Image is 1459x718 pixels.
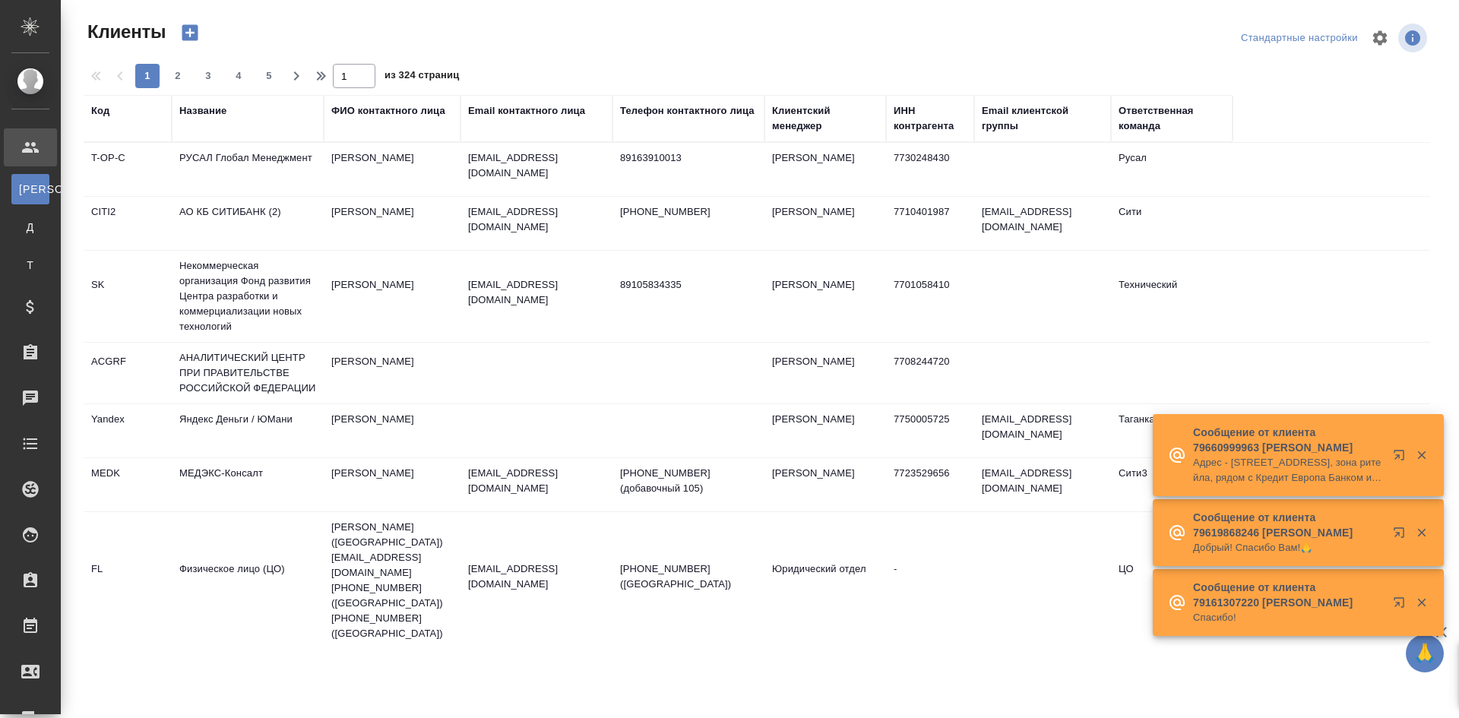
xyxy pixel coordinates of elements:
[620,277,757,293] p: 89105834335
[19,220,42,235] span: Д
[179,103,226,119] div: Название
[894,103,967,134] div: ИНН контрагента
[764,346,886,400] td: [PERSON_NAME]
[1111,554,1233,607] td: ЦО
[886,270,974,323] td: 7701058410
[620,561,757,592] p: [PHONE_NUMBER] ([GEOGRAPHIC_DATA])
[886,458,974,511] td: 7723529656
[84,458,172,511] td: MEDK
[1119,103,1225,134] div: Ответственная команда
[324,197,460,250] td: [PERSON_NAME]
[84,346,172,400] td: ACGRF
[11,212,49,242] a: Д
[886,346,974,400] td: 7708244720
[1193,510,1383,540] p: Сообщение от клиента 79619868246 [PERSON_NAME]
[172,458,324,511] td: МЕДЭКС-Консалт
[84,404,172,457] td: Yandex
[1111,143,1233,196] td: Русал
[19,182,42,197] span: [PERSON_NAME]
[620,466,757,496] p: [PHONE_NUMBER] (добавочный 105)
[257,64,281,88] button: 5
[257,68,281,84] span: 5
[1384,587,1420,624] button: Открыть в новой вкладке
[166,68,190,84] span: 2
[982,103,1103,134] div: Email клиентской группы
[172,404,324,457] td: Яндекс Деньги / ЮМани
[764,458,886,511] td: [PERSON_NAME]
[1111,404,1233,457] td: Таганка
[620,150,757,166] p: 89163910013
[324,458,460,511] td: [PERSON_NAME]
[84,197,172,250] td: CITI2
[84,143,172,196] td: T-OP-C
[11,250,49,280] a: Т
[1111,270,1233,323] td: Технический
[1193,455,1383,486] p: Адрес - [STREET_ADDRESS], зона ритейла, рядом с Кредит Европа Банком и конторой нотар
[620,103,755,119] div: Телефон контактного лица
[1406,526,1437,539] button: Закрыть
[196,68,220,84] span: 3
[468,561,605,592] p: [EMAIL_ADDRESS][DOMAIN_NAME]
[1384,440,1420,476] button: Открыть в новой вкладке
[172,20,208,46] button: Создать
[172,343,324,403] td: АНАЛИТИЧЕСКИЙ ЦЕНТР ПРИ ПРАВИТЕЛЬСТВЕ РОССИЙСКОЙ ФЕДЕРАЦИИ
[11,174,49,204] a: [PERSON_NAME]
[764,404,886,457] td: [PERSON_NAME]
[1362,20,1398,56] span: Настроить таблицу
[324,270,460,323] td: [PERSON_NAME]
[324,404,460,457] td: [PERSON_NAME]
[226,68,251,84] span: 4
[468,466,605,496] p: [EMAIL_ADDRESS][DOMAIN_NAME]
[172,554,324,607] td: Физическое лицо (ЦО)
[468,150,605,181] p: [EMAIL_ADDRESS][DOMAIN_NAME]
[331,103,445,119] div: ФИО контактного лица
[172,143,324,196] td: РУСАЛ Глобал Менеджмент
[620,204,757,220] p: [PHONE_NUMBER]
[1384,517,1420,554] button: Открыть в новой вкладке
[1111,458,1233,511] td: Сити3
[764,197,886,250] td: [PERSON_NAME]
[974,197,1111,250] td: [EMAIL_ADDRESS][DOMAIN_NAME]
[1406,448,1437,462] button: Закрыть
[172,197,324,250] td: АО КБ СИТИБАНК (2)
[1398,24,1430,52] span: Посмотреть информацию
[764,554,886,607] td: Юридический отдел
[166,64,190,88] button: 2
[385,66,459,88] span: из 324 страниц
[1193,580,1383,610] p: Сообщение от клиента 79161307220 [PERSON_NAME]
[886,554,974,607] td: -
[324,143,460,196] td: [PERSON_NAME]
[974,458,1111,511] td: [EMAIL_ADDRESS][DOMAIN_NAME]
[974,404,1111,457] td: [EMAIL_ADDRESS][DOMAIN_NAME]
[226,64,251,88] button: 4
[468,103,585,119] div: Email контактного лица
[324,512,460,649] td: [PERSON_NAME] ([GEOGRAPHIC_DATA]) [EMAIL_ADDRESS][DOMAIN_NAME] [PHONE_NUMBER] ([GEOGRAPHIC_DATA])...
[468,277,605,308] p: [EMAIL_ADDRESS][DOMAIN_NAME]
[764,143,886,196] td: [PERSON_NAME]
[772,103,878,134] div: Клиентский менеджер
[886,143,974,196] td: 7730248430
[1193,425,1383,455] p: Сообщение от клиента 79660999963 [PERSON_NAME]
[764,270,886,323] td: [PERSON_NAME]
[886,197,974,250] td: 7710401987
[1237,27,1362,50] div: split button
[468,204,605,235] p: [EMAIL_ADDRESS][DOMAIN_NAME]
[19,258,42,273] span: Т
[1111,197,1233,250] td: Сити
[84,20,166,44] span: Клиенты
[1406,596,1437,609] button: Закрыть
[172,251,324,342] td: Некоммерческая организация Фонд развития Центра разработки и коммерциализации новых технологий
[91,103,109,119] div: Код
[84,554,172,607] td: FL
[1193,540,1383,555] p: Добрый! Спасибо Вам!🙏
[84,270,172,323] td: SK
[886,404,974,457] td: 7750005725
[196,64,220,88] button: 3
[324,346,460,400] td: [PERSON_NAME]
[1193,610,1383,625] p: Спасибо!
